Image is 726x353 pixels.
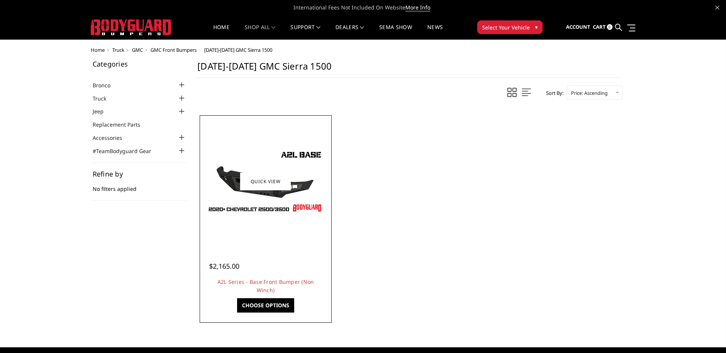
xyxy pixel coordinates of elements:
[93,170,186,201] div: No filters applied
[204,46,272,53] span: [DATE]-[DATE] GMC Sierra 1500
[205,147,326,215] img: A2L Series - Base Front Bumper (Non Winch)
[593,23,606,30] span: Cart
[93,94,116,102] a: Truck
[427,25,443,39] a: News
[542,87,563,99] label: Sort By:
[93,121,150,129] a: Replacement Parts
[132,46,143,53] a: GMC
[477,20,543,34] button: Select Your Vehicle
[150,46,197,53] a: GMC Front Bumpers
[245,25,275,39] a: shop all
[197,60,622,78] h1: [DATE]-[DATE] GMC Sierra 1500
[566,17,590,37] a: Account
[566,23,590,30] span: Account
[112,46,124,53] a: Truck
[93,134,132,142] a: Accessories
[237,298,294,313] a: Choose Options
[93,170,186,177] h5: Refine by
[593,17,613,37] a: Cart 0
[93,147,161,155] a: #TeamBodyguard Gear
[93,60,186,67] h5: Categories
[217,278,314,294] a: A2L Series - Base Front Bumper (Non Winch)
[482,23,530,31] span: Select Your Vehicle
[607,24,613,30] span: 0
[202,117,330,246] a: A2L Series - Base Front Bumper (Non Winch) A2L Series - Base Front Bumper (Non Winch)
[91,19,172,35] img: BODYGUARD BUMPERS
[405,4,430,11] a: More Info
[688,317,726,353] iframe: Chat Widget
[335,25,364,39] a: Dealers
[209,262,239,271] span: $2,165.00
[240,172,291,190] a: Quick view
[379,25,412,39] a: SEMA Show
[93,107,113,115] a: Jeep
[93,81,120,89] a: Bronco
[290,25,320,39] a: Support
[91,46,105,53] a: Home
[213,25,230,39] a: Home
[535,23,538,31] span: ▾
